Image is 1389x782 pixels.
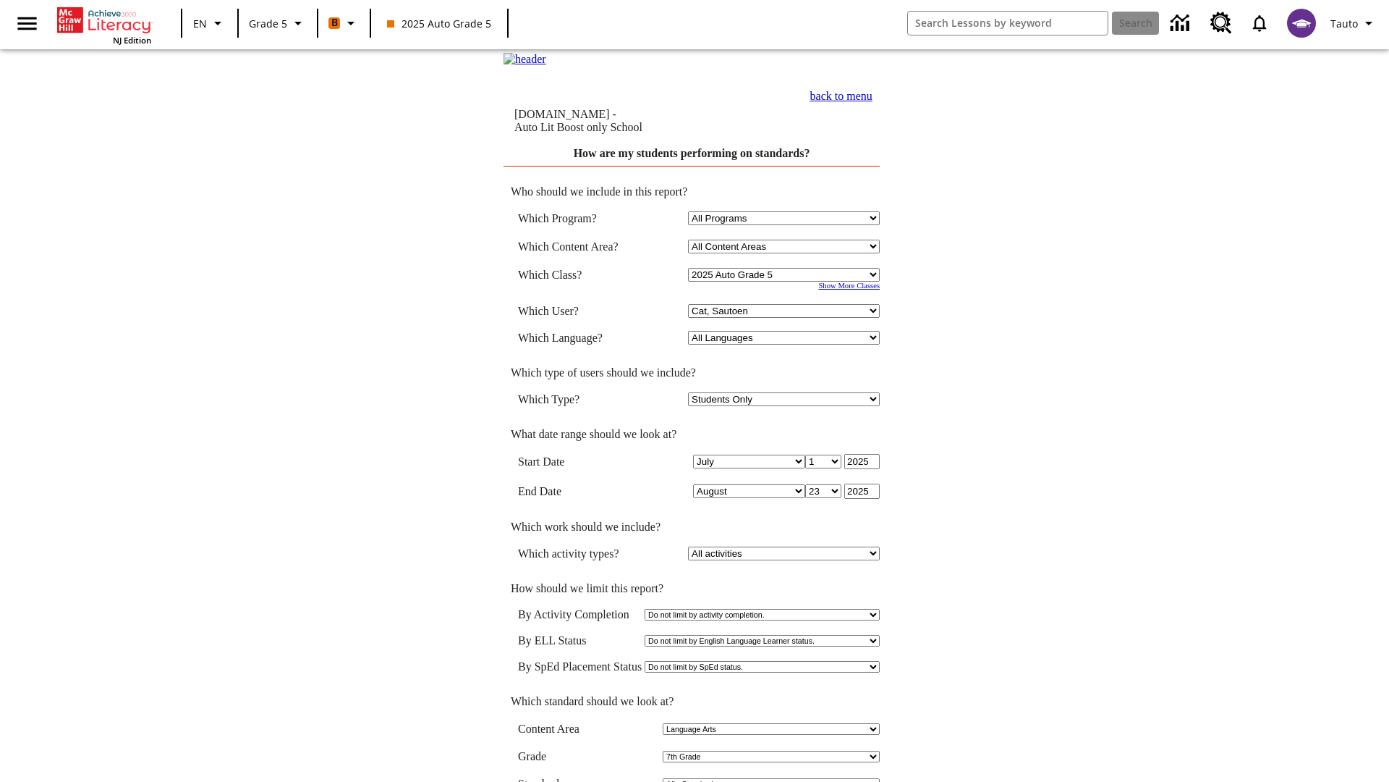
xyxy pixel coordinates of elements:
a: back to menu [810,90,872,102]
a: Data Center [1162,4,1202,43]
a: Show More Classes [818,282,880,290]
td: Content Area [518,723,598,736]
td: By Activity Completion [518,608,642,621]
td: End Date [518,484,640,499]
td: Which Type? [518,392,640,406]
nobr: Which Content Area? [518,240,619,253]
span: Grade 5 [249,16,287,31]
button: Language: EN, Select a language [187,10,233,36]
a: How are my students performing on standards? [574,147,810,159]
td: [DOMAIN_NAME] - [514,108,735,134]
span: Tauto [1330,16,1358,31]
button: Profile/Settings [1325,10,1383,36]
td: Which standard should we look at? [504,695,880,708]
span: 2025 Auto Grade 5 [387,16,491,31]
button: Grade: Grade 5, Select a grade [243,10,313,36]
a: Resource Center, Will open in new tab [1202,4,1241,43]
input: search field [908,12,1108,35]
img: header [504,53,546,66]
img: avatar image [1287,9,1316,38]
td: Who should we include in this report? [504,185,880,198]
td: What date range should we look at? [504,428,880,441]
span: NJ Edition [113,35,151,46]
td: Which Program? [518,211,640,225]
td: Which type of users should we include? [504,366,880,379]
td: Start Date [518,454,640,469]
nobr: Auto Lit Boost only School [514,121,642,133]
button: Boost Class color is orange. Change class color [323,10,365,36]
button: Open side menu [6,2,48,45]
td: Which Language? [518,331,640,345]
td: By SpEd Placement Status [518,660,642,673]
td: Which User? [518,304,640,318]
td: Which activity types? [518,547,640,560]
div: Home [57,4,151,46]
span: B [331,14,338,32]
span: EN [193,16,207,31]
td: Which work should we include? [504,521,880,534]
button: Select a new avatar [1278,4,1325,42]
td: Grade [518,750,559,763]
a: Notifications [1241,4,1278,42]
td: Which Class? [518,268,640,282]
td: By ELL Status [518,634,642,647]
td: How should we limit this report? [504,582,880,595]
